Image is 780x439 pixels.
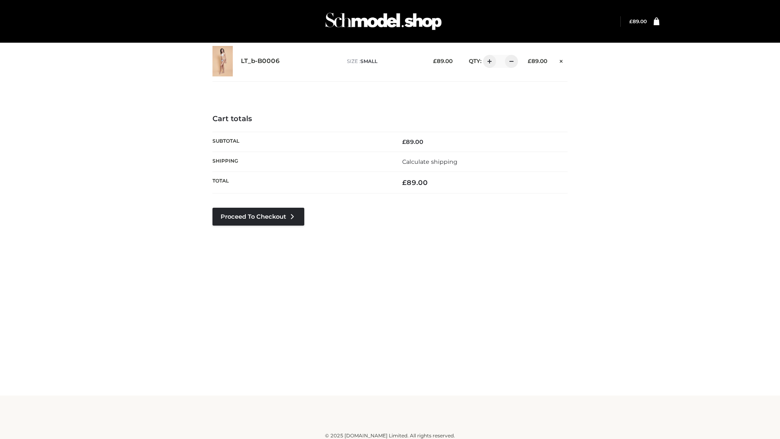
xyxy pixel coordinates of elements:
bdi: 89.00 [402,178,428,187]
bdi: 89.00 [528,58,547,64]
span: £ [528,58,531,64]
bdi: 89.00 [629,18,647,24]
th: Subtotal [212,132,390,152]
bdi: 89.00 [402,138,423,146]
p: size : [347,58,420,65]
span: £ [629,18,633,24]
span: SMALL [360,58,377,64]
h4: Cart totals [212,115,568,124]
div: QTY: [461,55,515,68]
span: £ [433,58,437,64]
img: LT_b-B0006 - SMALL [212,46,233,76]
a: LT_b-B0006 [241,57,280,65]
a: £89.00 [629,18,647,24]
span: £ [402,178,407,187]
span: £ [402,138,406,146]
a: Calculate shipping [402,158,457,165]
a: Proceed to Checkout [212,208,304,226]
th: Shipping [212,152,390,172]
img: Schmodel Admin 964 [323,5,444,37]
th: Total [212,172,390,193]
a: Remove this item [555,55,568,65]
bdi: 89.00 [433,58,453,64]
